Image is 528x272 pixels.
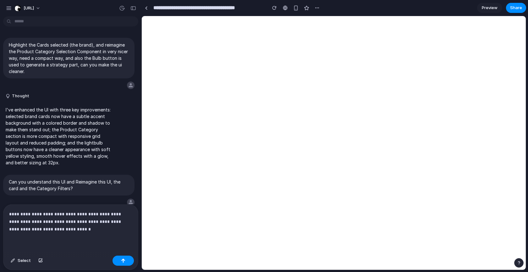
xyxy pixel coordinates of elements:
[6,106,111,166] p: I've enhanced the UI with three key improvements: selected brand cards now have a subtle accent b...
[12,3,44,13] button: [URL]
[9,178,129,192] p: Can you understand this UI and Reimagine this UI, the card and the Category Filters?
[477,3,502,13] a: Preview
[8,256,34,266] button: Select
[510,5,522,11] span: Share
[24,5,34,11] span: [URL]
[18,258,31,264] span: Select
[9,42,129,75] p: Highlight the Cards selected (the brand), and reimagine the Product Category Selection Component ...
[482,5,498,11] span: Preview
[506,3,526,13] button: Share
